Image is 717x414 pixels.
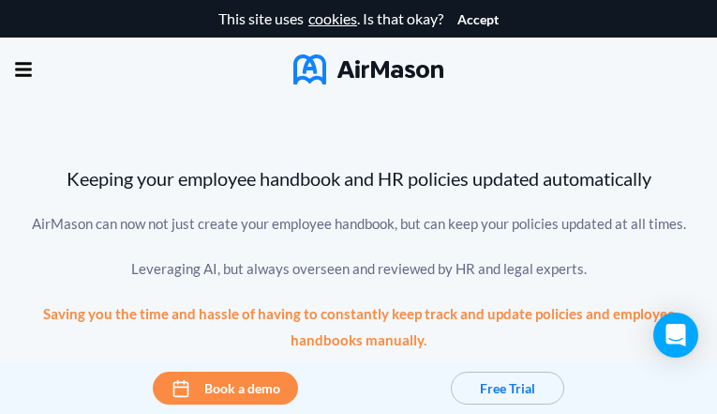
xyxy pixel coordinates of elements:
[14,255,703,282] div: Leveraging AI, but always overseen and reviewed by HR and legal experts.
[653,313,698,358] div: Open Intercom Messenger
[14,146,703,192] div: Keeping your employee handbook and HR policies updated automatically
[457,12,499,27] button: Accept cookies
[14,210,703,237] div: AirMason can now not just create your employee handbook, but can keep your policies updated at al...
[308,10,357,27] a: cookies
[293,54,443,84] img: AirMason Logo
[451,372,564,405] button: Free Trial
[29,300,688,353] div: Saving you the time and hassle of having to constantly keep track and update policies and employe...
[153,372,298,405] button: Book a demo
